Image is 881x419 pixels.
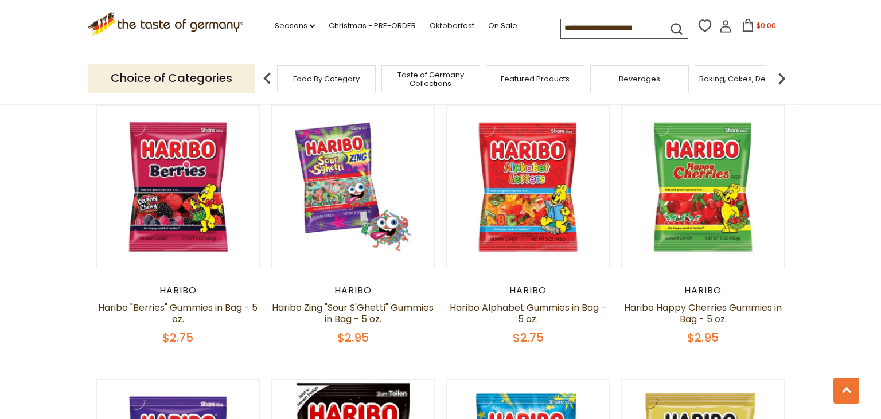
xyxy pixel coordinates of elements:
[624,301,782,326] a: Haribo Happy Cherries Gummies in Bag - 5 oz.
[162,330,193,346] span: $2.75
[450,301,606,326] a: Haribo Alphabet Gummies in Bag - 5 oz.
[757,21,776,30] span: $0.00
[513,330,544,346] span: $2.75
[734,19,783,36] button: $0.00
[337,330,369,346] span: $2.95
[385,71,477,88] a: Taste of Germany Collections
[275,19,315,32] a: Seasons
[256,67,279,90] img: previous arrow
[272,106,434,268] img: Haribo
[501,75,570,83] a: Featured Products
[447,106,609,268] img: Haribo
[699,75,788,83] a: Baking, Cakes, Desserts
[98,301,258,326] a: Haribo "Berries" Gummies in Bag - 5 oz.
[271,285,435,296] div: Haribo
[687,330,719,346] span: $2.95
[272,301,434,326] a: Haribo Zing "Sour S'Ghetti" Gummies in Bag - 5 oz.
[430,19,474,32] a: Oktoberfest
[446,285,610,296] div: Haribo
[88,64,255,92] p: Choice of Categories
[770,67,793,90] img: next arrow
[96,285,260,296] div: Haribo
[488,19,517,32] a: On Sale
[621,285,785,296] div: Haribo
[622,106,784,268] img: Haribo
[329,19,416,32] a: Christmas - PRE-ORDER
[293,75,360,83] a: Food By Category
[619,75,660,83] a: Beverages
[97,106,259,268] img: Haribo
